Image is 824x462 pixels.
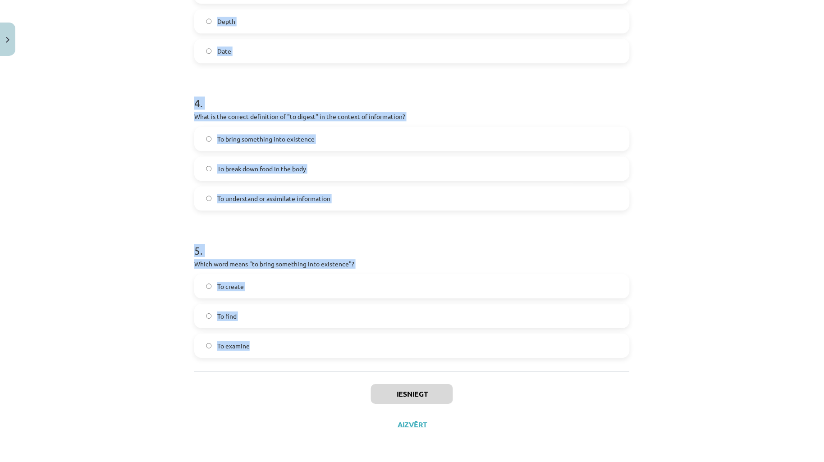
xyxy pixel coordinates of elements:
span: Depth [217,17,235,26]
h1: 4 . [194,81,630,109]
span: To break down food in the body [217,164,306,174]
span: To examine [217,341,250,351]
input: To find [206,313,212,319]
span: To bring something into existence [217,134,315,144]
button: Aizvērt [395,420,429,429]
img: icon-close-lesson-0947bae3869378f0d4975bcd49f059093ad1ed9edebbc8119c70593378902aed.svg [6,37,9,43]
input: To create [206,284,212,289]
span: To create [217,282,244,291]
span: Date [217,46,231,56]
span: To understand or assimilate information [217,194,330,203]
input: To understand or assimilate information [206,196,212,201]
input: To bring something into existence [206,136,212,142]
p: What is the correct definition of "to digest" in the context of information? [194,112,630,121]
input: To examine [206,343,212,349]
input: Depth [206,18,212,24]
p: Which word means "to bring something into existence"? [194,259,630,269]
span: To find [217,311,237,321]
button: Iesniegt [371,384,453,404]
input: Date [206,48,212,54]
input: To break down food in the body [206,166,212,172]
h1: 5 . [194,229,630,256]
